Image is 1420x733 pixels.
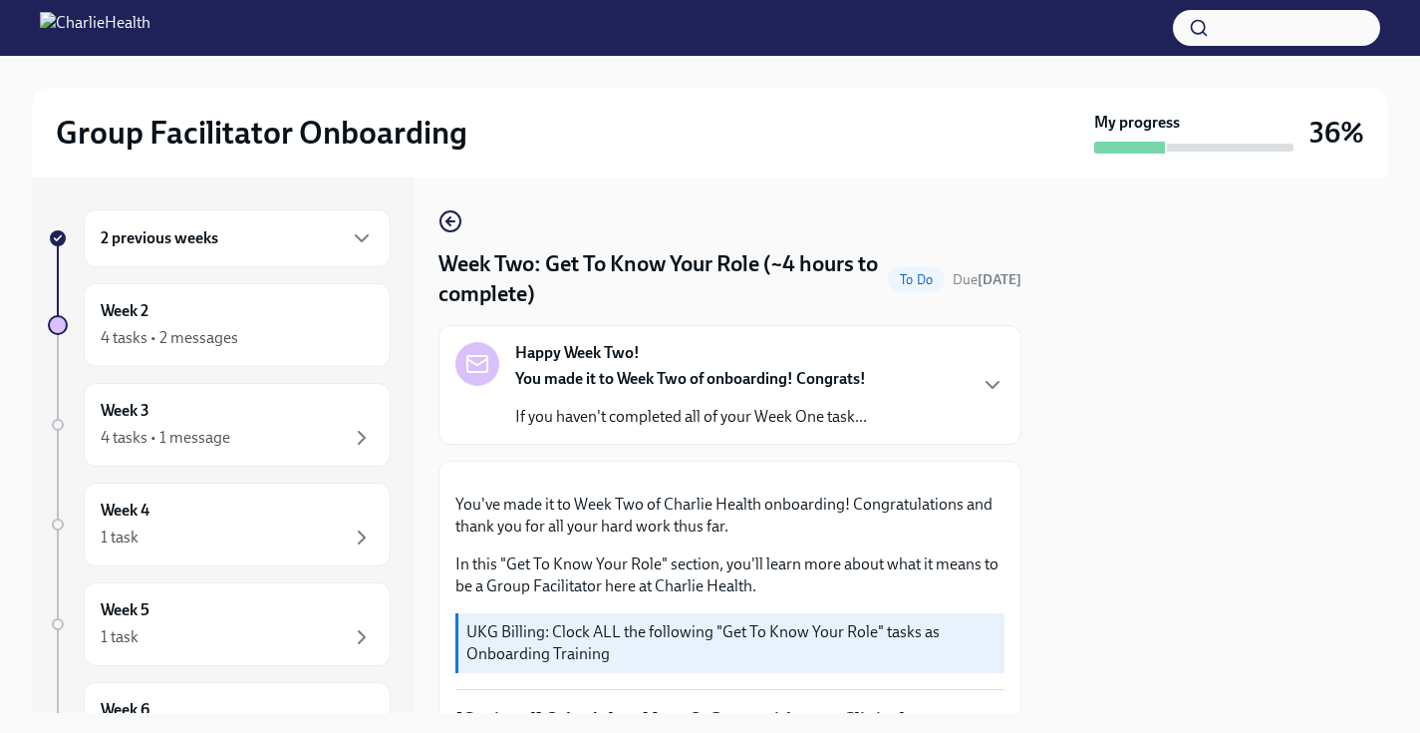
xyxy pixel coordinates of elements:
[48,483,391,566] a: Week 41 task
[888,272,945,287] span: To Do
[455,494,1004,538] p: You've made it to Week Two of Charlie Health onboarding! Congratulations and thank you for all yo...
[1309,115,1364,151] h3: 36%
[515,369,866,388] strong: You made it to Week Two of onboarding! Congrats!
[48,582,391,666] a: Week 51 task
[953,270,1021,289] span: September 1st, 2025 10:00
[84,209,391,267] div: 2 previous weeks
[953,271,1021,288] span: Due
[455,553,1004,597] p: In this "Get To Know Your Role" section, you'll learn more about what it means to be a Group Faci...
[978,271,1021,288] strong: [DATE]
[56,113,467,153] h2: Group Facilitator Onboarding
[515,342,640,364] strong: Happy Week Two!
[101,527,139,549] div: 1 task
[101,300,148,322] h6: Week 2
[1094,112,1180,134] strong: My progress
[101,699,149,721] h6: Week 6
[438,249,880,309] h4: Week Two: Get To Know Your Role (~4 hours to complete)
[101,327,238,349] div: 4 tasks • 2 messages
[101,626,139,648] div: 1 task
[466,621,996,665] p: UKG Billing: Clock ALL the following "Get To Know Your Role" tasks as Onboarding Training
[101,500,149,522] h6: Week 4
[48,383,391,467] a: Week 34 tasks • 1 message
[101,227,218,249] h6: 2 previous weeks
[101,400,149,422] h6: Week 3
[101,427,230,449] div: 4 tasks • 1 message
[515,406,867,428] p: If you haven't completed all of your Week One task...
[40,12,150,44] img: CharlieHealth
[48,283,391,367] a: Week 24 tasks • 2 messages
[101,599,149,621] h6: Week 5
